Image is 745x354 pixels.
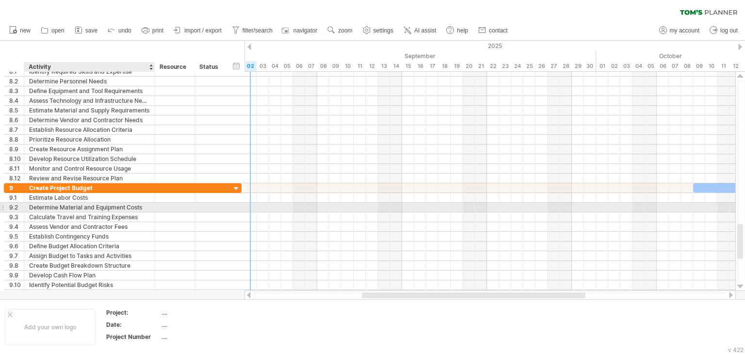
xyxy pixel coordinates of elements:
[29,77,150,86] div: Determine Personnel Needs
[329,61,341,71] div: Tuesday, 9 September 2025
[373,27,393,34] span: settings
[199,62,221,72] div: Status
[693,61,705,71] div: Thursday, 9 October 2025
[463,61,475,71] div: Saturday, 20 September 2025
[608,61,620,71] div: Thursday, 2 October 2025
[9,203,24,212] div: 9.2
[162,333,243,341] div: ....
[657,61,669,71] div: Monday, 6 October 2025
[29,290,150,299] div: Monitor and Control Budget Expenditures
[9,164,24,173] div: 8.11
[401,24,439,37] a: AI assist
[9,280,24,290] div: 9.10
[499,61,511,71] div: Tuesday, 23 September 2025
[29,96,150,105] div: Assess Technology and Infrastructure Needs
[728,346,744,354] div: v 422
[338,27,352,34] span: zoom
[572,61,584,71] div: Monday, 29 September 2025
[476,24,511,37] a: contact
[9,261,24,270] div: 9.8
[707,24,741,37] a: log out
[535,61,548,71] div: Friday, 26 September 2025
[106,321,160,329] div: Date:
[29,193,150,202] div: Estimate Labor Costs
[29,241,150,251] div: Define Budget Allocation Criteria
[229,24,275,37] a: filter/search
[29,183,150,193] div: Create Project Budget
[29,203,150,212] div: Determine Material and Equipment Costs
[162,308,243,317] div: ....
[9,77,24,86] div: 8.2
[20,27,31,34] span: new
[378,61,390,71] div: Saturday, 13 September 2025
[9,115,24,125] div: 8.6
[269,61,281,71] div: Thursday, 4 September 2025
[29,222,150,231] div: Assess Vendor and Contractor Fees
[232,51,596,61] div: September 2025
[657,24,702,37] a: my account
[280,24,320,37] a: navigator
[293,61,305,71] div: Saturday, 6 September 2025
[160,62,189,72] div: Resource
[9,193,24,202] div: 9.1
[9,183,24,193] div: 9
[9,125,24,134] div: 8.7
[438,61,451,71] div: Thursday, 18 September 2025
[29,86,150,96] div: Define Equipment and Tool Requirements
[72,24,100,37] a: save
[281,61,293,71] div: Friday, 5 September 2025
[29,135,150,144] div: Prioritize Resource Allocation
[106,308,160,317] div: Project:
[106,333,160,341] div: Project Number
[29,125,150,134] div: Establish Resource Allocation Criteria
[705,61,717,71] div: Friday, 10 October 2025
[29,106,150,115] div: Estimate Material and Supply Requirements
[414,61,426,71] div: Tuesday, 16 September 2025
[9,145,24,154] div: 8.9
[29,280,150,290] div: Identify Potential Budget Risks
[548,61,560,71] div: Saturday, 27 September 2025
[670,27,699,34] span: my account
[29,232,150,241] div: Establish Contingency Funds
[645,61,657,71] div: Sunday, 5 October 2025
[560,61,572,71] div: Sunday, 28 September 2025
[243,27,273,34] span: filter/search
[402,61,414,71] div: Monday, 15 September 2025
[9,86,24,96] div: 8.3
[105,24,134,37] a: undo
[9,96,24,105] div: 8.4
[29,145,150,154] div: Create Resource Assignment Plan
[5,309,96,345] div: Add your own logo
[9,290,24,299] div: 9.11
[118,27,131,34] span: undo
[366,61,378,71] div: Friday, 12 September 2025
[489,27,508,34] span: contact
[139,24,166,37] a: print
[9,241,24,251] div: 9.6
[29,115,150,125] div: Determine Vendor and Contractor Needs
[729,61,742,71] div: Sunday, 12 October 2025
[444,24,471,37] a: help
[9,212,24,222] div: 9.3
[29,174,150,183] div: Review and Revise Resource Plan
[632,61,645,71] div: Saturday, 4 October 2025
[620,61,632,71] div: Friday, 3 October 2025
[354,61,366,71] div: Thursday, 11 September 2025
[29,271,150,280] div: Develop Cash Flow Plan
[426,61,438,71] div: Wednesday, 17 September 2025
[325,24,355,37] a: zoom
[341,61,354,71] div: Wednesday, 10 September 2025
[475,61,487,71] div: Sunday, 21 September 2025
[717,61,729,71] div: Saturday, 11 October 2025
[152,27,163,34] span: print
[293,27,317,34] span: navigator
[7,24,33,37] a: new
[38,24,67,37] a: open
[29,261,150,270] div: Create Budget Breakdown Structure
[305,61,317,71] div: Sunday, 7 September 2025
[257,61,269,71] div: Wednesday, 3 September 2025
[9,154,24,163] div: 8.10
[487,61,499,71] div: Monday, 22 September 2025
[511,61,523,71] div: Wednesday, 24 September 2025
[9,106,24,115] div: 8.5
